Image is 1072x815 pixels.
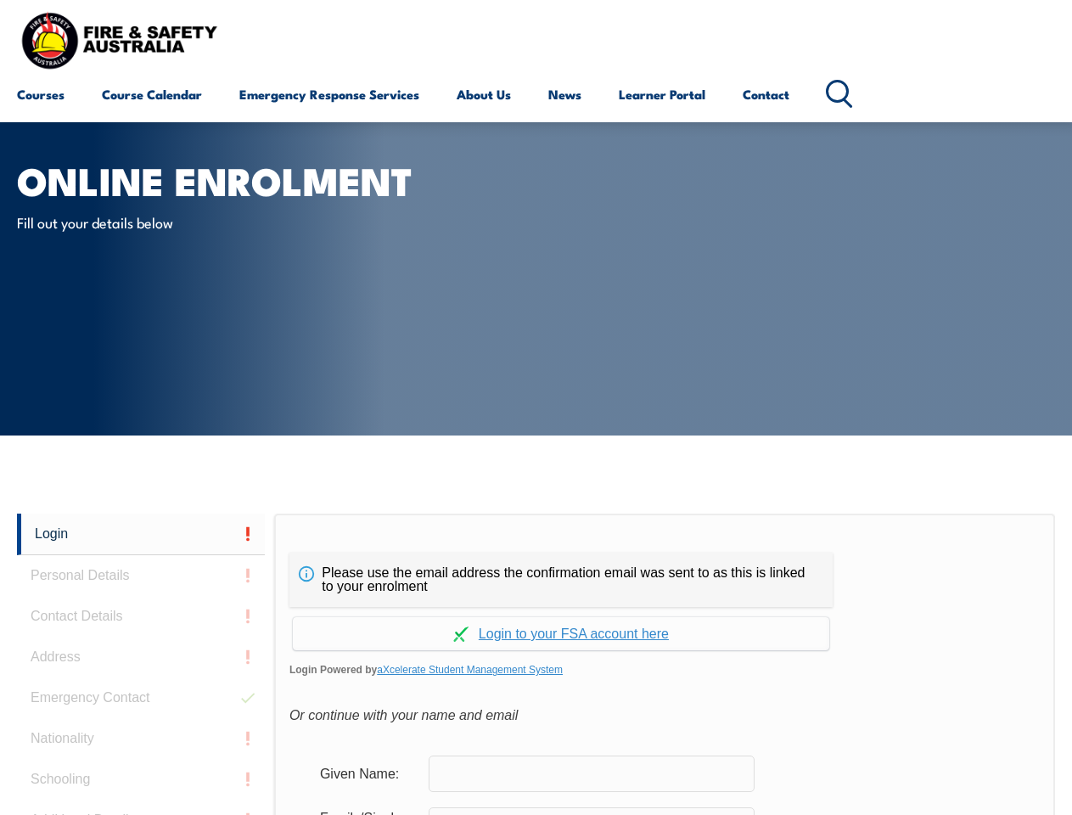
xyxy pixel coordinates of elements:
a: About Us [457,74,511,115]
h1: Online Enrolment [17,163,436,196]
a: Course Calendar [102,74,202,115]
span: Login Powered by [289,657,1040,683]
a: News [548,74,581,115]
div: Given Name: [306,757,429,790]
img: Log in withaxcelerate [453,627,469,642]
p: Fill out your details below [17,212,327,232]
a: Emergency Response Services [239,74,419,115]
div: Please use the email address the confirmation email was sent to as this is linked to your enrolment [289,553,833,607]
a: Login [17,514,265,555]
a: Contact [743,74,789,115]
a: Courses [17,74,65,115]
a: aXcelerate Student Management System [377,664,563,676]
a: Learner Portal [619,74,705,115]
div: Or continue with your name and email [289,703,1040,728]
